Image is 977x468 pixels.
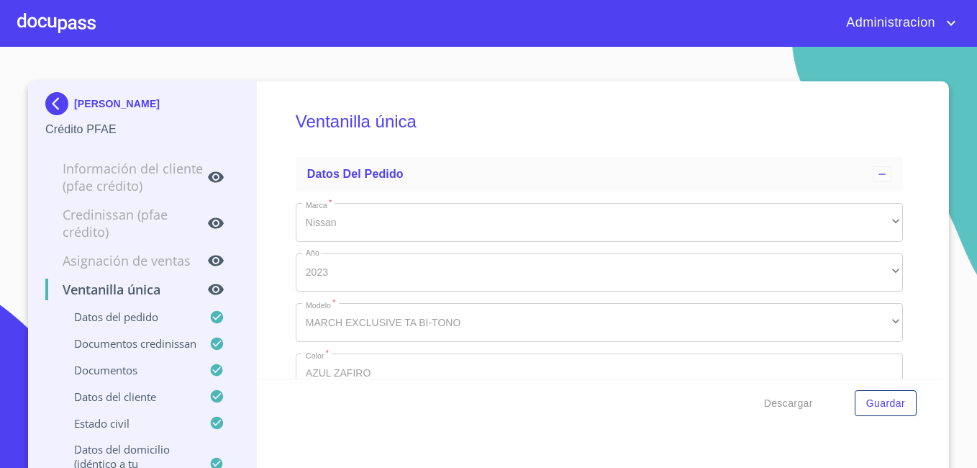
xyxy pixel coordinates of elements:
span: Datos del pedido [307,168,404,180]
button: Guardar [855,390,917,417]
span: Guardar [866,395,905,413]
p: Datos del pedido [45,310,209,324]
p: Crédito PFAE [45,121,239,138]
span: Descargar [764,395,813,413]
p: Asignación de Ventas [45,252,207,269]
p: Credinissan (PFAE crédito) [45,206,207,240]
p: Estado civil [45,416,209,431]
div: Datos del pedido [296,157,903,192]
button: Descargar [758,390,819,417]
button: account of current user [835,12,960,35]
h5: Ventanilla única [296,92,903,151]
p: [PERSON_NAME] [74,98,160,109]
p: Información del cliente (PFAE crédito) [45,160,207,194]
div: MARCH EXCLUSIVE TA BI-TONO [296,303,903,342]
img: Docupass spot blue [45,92,74,115]
p: Ventanilla única [45,281,207,298]
span: Administracion [835,12,942,35]
div: Nissan [296,203,903,242]
p: Documentos CrediNissan [45,336,209,351]
div: 2023 [296,253,903,292]
div: [PERSON_NAME] [45,92,239,121]
p: Datos del cliente [45,390,209,404]
p: Documentos [45,363,209,377]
